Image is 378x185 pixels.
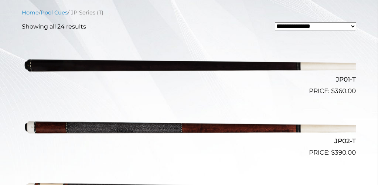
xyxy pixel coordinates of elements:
nav: Breadcrumb [22,9,356,17]
span: $ [331,87,335,95]
img: JP02-T [22,99,356,155]
bdi: 360.00 [331,87,356,95]
select: Shop order [275,22,356,30]
a: Pool Cues [41,9,68,16]
a: JP02-T $390.00 [22,99,356,158]
img: JP01-T [22,37,356,93]
p: Showing all 24 results [22,22,86,31]
span: $ [331,149,335,156]
bdi: 390.00 [331,149,356,156]
a: Home [22,9,39,16]
a: JP01-T $360.00 [22,37,356,96]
